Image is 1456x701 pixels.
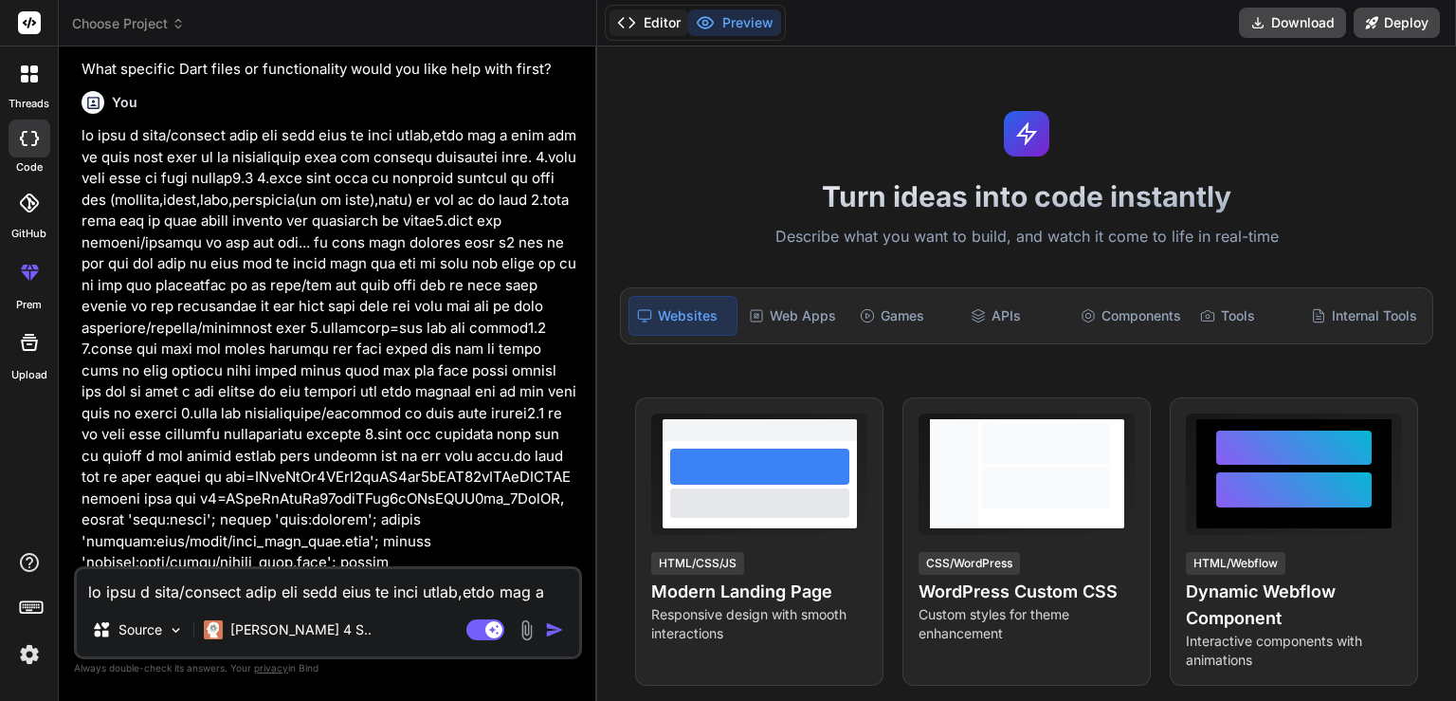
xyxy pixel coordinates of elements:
h1: Turn ideas into code instantly [609,179,1445,213]
p: Custom styles for theme enhancement [919,605,1135,643]
button: Preview [688,9,781,36]
h6: You [112,93,137,112]
label: GitHub [11,226,46,242]
label: Upload [11,367,47,383]
h4: Dynamic Webflow Component [1186,579,1402,632]
div: CSS/WordPress [919,552,1020,575]
span: Choose Project [72,14,185,33]
h4: WordPress Custom CSS [919,579,1135,605]
div: Web Apps [741,296,848,336]
button: Download [1239,8,1346,38]
img: Claude 4 Sonnet [204,620,223,639]
p: Describe what you want to build, and watch it come to life in real-time [609,225,1445,249]
img: icon [545,620,564,639]
span: View Prompt [1313,414,1394,433]
div: HTML/Webflow [1186,552,1285,575]
button: Deploy [1354,8,1440,38]
div: Internal Tools [1303,296,1425,336]
p: Always double-check its answers. Your in Bind [74,659,582,677]
div: Components [1073,296,1189,336]
span: View Prompt [778,414,860,433]
img: settings [13,638,45,671]
p: What specific Dart files or functionality would you like help with first? [82,59,578,81]
img: Pick Models [168,622,184,638]
p: Source [118,620,162,639]
div: HTML/CSS/JS [651,552,744,575]
label: threads [9,96,49,112]
div: Websites [628,296,737,336]
span: View Prompt [1046,414,1127,433]
p: [PERSON_NAME] 4 S.. [230,620,372,639]
span: privacy [254,662,288,673]
img: attachment [516,619,537,641]
div: Games [852,296,959,336]
h4: Modern Landing Page [651,579,867,605]
p: Interactive components with animations [1186,632,1402,670]
p: Responsive design with smooth interactions [651,605,867,643]
label: prem [16,297,42,313]
label: code [16,159,43,175]
div: APIs [963,296,1070,336]
button: Editor [610,9,688,36]
div: Tools [1192,296,1300,336]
